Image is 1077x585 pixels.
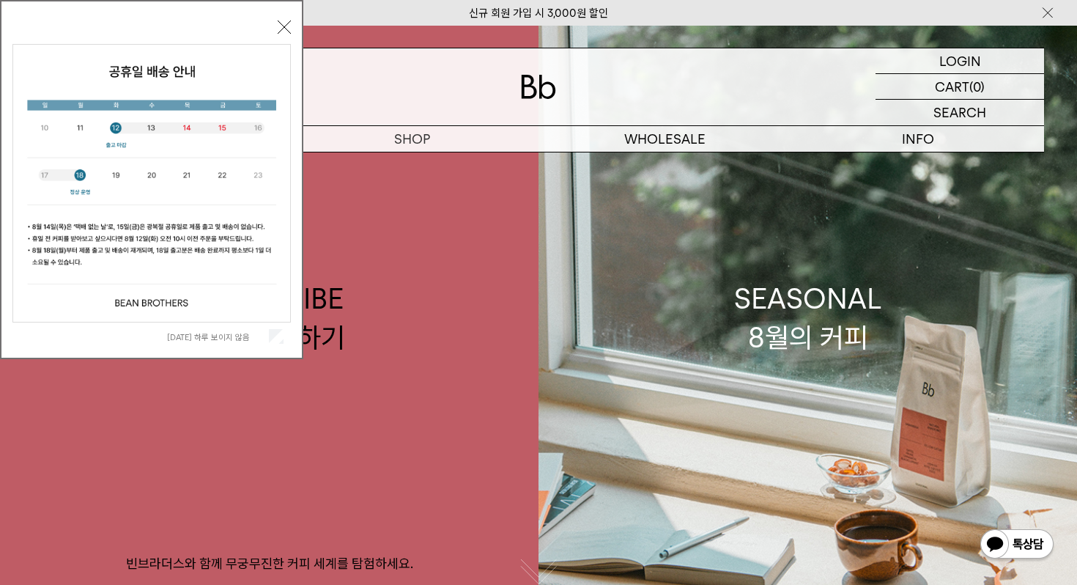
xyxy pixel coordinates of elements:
button: 닫기 [278,21,291,34]
p: SEARCH [933,100,986,125]
p: (0) [969,74,985,99]
div: SEASONAL 8월의 커피 [734,279,882,357]
img: 카카오톡 채널 1:1 채팅 버튼 [979,528,1055,563]
label: [DATE] 하루 보이지 않음 [167,332,266,342]
p: LOGIN [939,48,981,73]
p: CART [935,74,969,99]
img: 로고 [521,75,556,99]
a: 신규 회원 가입 시 3,000원 할인 [469,7,608,20]
a: CART (0) [876,74,1044,100]
a: LOGIN [876,48,1044,74]
p: WHOLESALE [538,126,791,152]
p: INFO [791,126,1044,152]
a: SHOP [286,126,538,152]
img: cb63d4bbb2e6550c365f227fdc69b27f_113810.jpg [13,45,290,322]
